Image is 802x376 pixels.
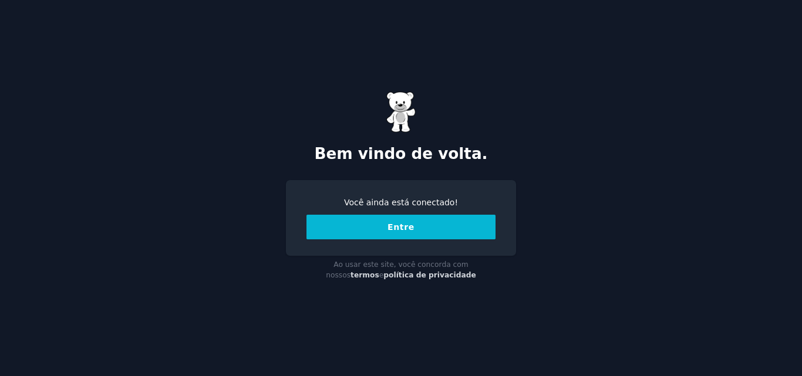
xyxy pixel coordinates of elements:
[386,92,416,133] img: Ursinho de goma
[351,271,379,279] a: termos
[387,222,415,232] font: Entre
[314,145,487,162] font: Bem vindo de volta.
[379,271,384,279] font: e
[306,215,496,239] button: Entre
[326,260,469,279] font: Ao usar este site, você concorda com nossos
[344,198,458,207] font: Você ainda está conectado!
[306,222,496,232] a: Entre
[383,271,476,279] a: política de privacidade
